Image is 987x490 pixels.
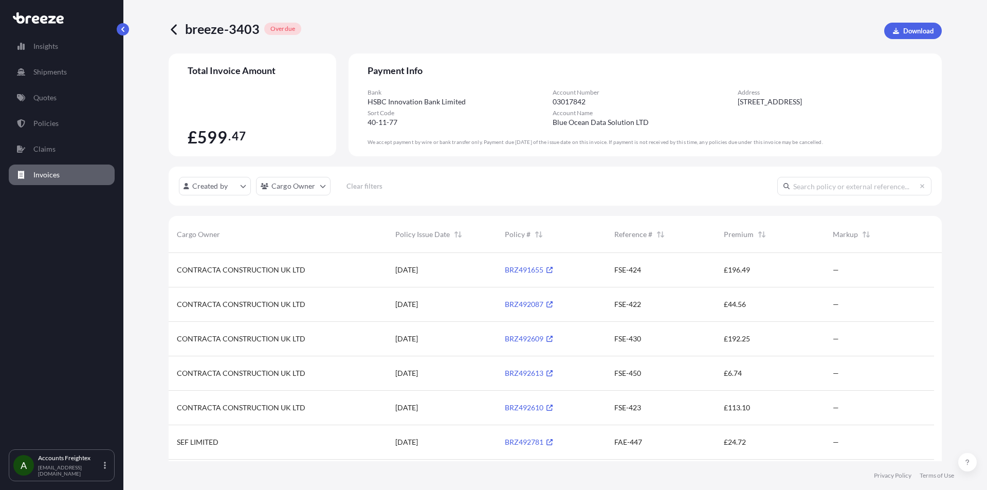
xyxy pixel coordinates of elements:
[724,265,751,275] span: £196.49
[553,97,586,107] span: 03017842
[9,62,115,82] a: Shipments
[192,181,228,191] p: Created by
[833,299,839,310] span: —
[177,265,305,275] span: CONTRACTA CONSTRUCTION UK LTD
[833,368,839,378] span: —
[505,403,553,412] a: BRZ492610
[724,403,751,413] span: £113.10
[228,132,231,140] span: .
[395,334,418,344] span: [DATE]
[505,369,553,377] a: BRZ492613
[179,177,251,195] button: createdBy Filter options
[533,228,545,241] button: Sort
[368,97,466,107] span: HSBC Innovation Bank Limited
[177,299,305,310] span: CONTRACTA CONSTRUCTION UK LTD
[368,117,397,128] span: 40-11-77
[505,229,531,240] span: Policy #
[256,177,331,195] button: cargoOwner Filter options
[738,97,802,107] span: [STREET_ADDRESS]
[724,229,754,240] span: Premium
[188,64,317,77] span: Total Invoice Amount
[177,368,305,378] span: CONTRACTA CONSTRUCTION UK LTD
[777,177,931,195] input: Search policy or external reference...
[860,228,872,241] button: Sort
[395,437,418,447] span: [DATE]
[614,229,652,240] span: Reference #
[9,113,115,134] a: Policies
[33,170,60,180] p: Invoices
[177,437,218,447] span: SEF LIMITED
[724,437,746,447] span: £24.72
[903,26,934,36] p: Download
[724,368,742,378] span: £6.74
[553,117,649,128] span: Blue Ocean Data Solution LTD
[177,229,220,240] span: Cargo Owner
[553,88,738,97] span: Account Number
[738,88,923,97] span: Address
[9,87,115,108] a: Quotes
[395,299,418,310] span: [DATE]
[368,109,553,117] span: Sort Code
[368,88,553,97] span: Bank
[505,334,553,343] a: BRZ492609
[614,403,641,413] span: FSE-423
[833,437,839,447] span: —
[21,460,27,470] span: A
[9,165,115,185] a: Invoices
[33,41,58,51] p: Insights
[833,265,839,275] span: —
[833,403,839,413] span: —
[614,437,642,447] span: FAE-447
[395,229,450,240] span: Policy Issue Date
[724,334,751,344] span: £192.25
[452,228,464,241] button: Sort
[874,471,911,480] a: Privacy Policy
[270,25,295,33] p: overdue
[271,181,316,191] p: Cargo Owner
[33,67,67,77] p: Shipments
[505,438,553,446] a: BRZ492781
[33,118,59,129] p: Policies
[833,229,858,240] span: Markup
[368,139,923,146] div: We accept payment by wire or bank transfer only. Payment due [DATE] of the issue date on this inv...
[614,299,641,310] span: FSE-422
[920,471,954,480] a: Terms of Use
[395,368,418,378] span: [DATE]
[232,132,245,140] span: 47
[505,300,553,308] a: BRZ492087
[395,403,418,413] span: [DATE]
[505,265,553,274] a: BRZ491655
[614,265,641,275] span: FSE-424
[368,64,923,77] span: Payment Info
[9,36,115,57] a: Insights
[33,144,56,154] p: Claims
[185,21,260,37] span: breeze-3403
[614,334,641,344] span: FSE-430
[724,299,746,310] span: £44.56
[38,464,102,477] p: [EMAIL_ADDRESS][DOMAIN_NAME]
[346,181,382,191] p: Clear filters
[654,228,667,241] button: Sort
[197,129,227,146] span: 599
[395,265,418,275] span: [DATE]
[177,334,305,344] span: CONTRACTA CONSTRUCTION UK LTD
[9,139,115,159] a: Claims
[833,334,839,344] span: —
[614,368,641,378] span: FSE-450
[33,93,57,103] p: Quotes
[336,178,393,194] button: Clear filters
[38,454,102,462] p: Accounts Freightex
[553,109,738,117] span: Account Name
[177,403,305,413] span: CONTRACTA CONSTRUCTION UK LTD
[884,23,942,39] a: Download
[756,228,768,241] button: Sort
[188,129,197,146] span: £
